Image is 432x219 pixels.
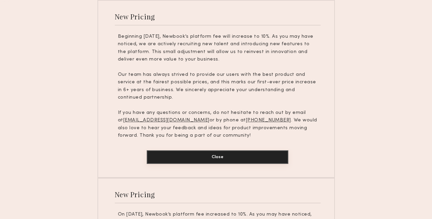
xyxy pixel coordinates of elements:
div: New Pricing [115,190,155,199]
p: If you have any questions or concerns, do not hesitate to reach out by email at or by phone at . ... [118,109,318,140]
u: [EMAIL_ADDRESS][DOMAIN_NAME] [123,118,210,122]
u: [PHONE_NUMBER] [246,118,291,122]
button: Close [147,150,288,164]
p: Our team has always strived to provide our users with the best product and service at the fairest... [118,71,318,102]
p: Beginning [DATE], Newbook’s platform fee will increase to 10%. As you may have noticed, we are ac... [118,33,318,64]
div: New Pricing [115,12,155,21]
